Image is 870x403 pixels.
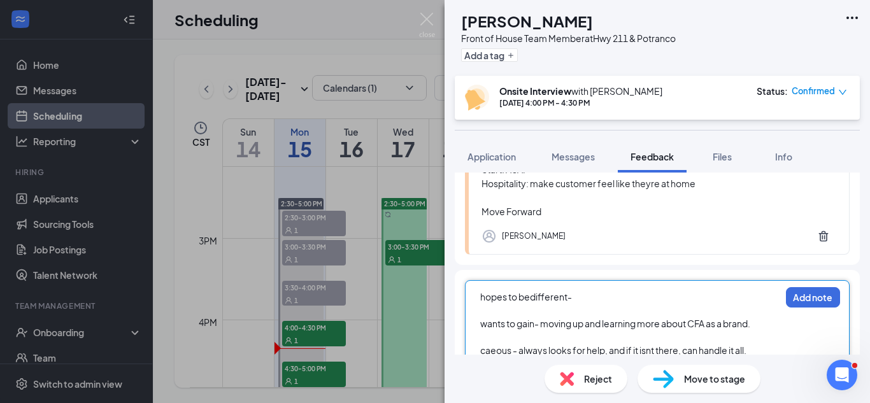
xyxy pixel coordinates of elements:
[480,318,750,329] span: wants to gain- moving up and learning more about CFA as a brand.
[792,85,835,97] span: Confirmed
[499,85,662,97] div: with [PERSON_NAME]
[480,291,572,302] span: hopes to bedifferent-
[552,151,595,162] span: Messages
[838,88,847,97] span: down
[827,360,857,390] iframe: Intercom live chat
[684,372,745,386] span: Move to stage
[507,52,515,59] svg: Plus
[467,151,516,162] span: Application
[502,230,566,243] div: [PERSON_NAME]
[757,85,788,97] div: Status :
[817,230,830,243] svg: Trash
[811,223,836,249] button: Trash
[480,344,746,356] span: caeous - always looks for help, and if it isnt there, can handle it all.
[461,48,518,62] button: PlusAdd a tag
[584,372,612,386] span: Reject
[461,32,676,45] div: Front of House Team Member at Hwy 211 & Potranco
[499,97,662,108] div: [DATE] 4:00 PM - 4:30 PM
[786,287,840,308] button: Add note
[713,151,732,162] span: Files
[775,151,792,162] span: Info
[461,10,593,32] h1: [PERSON_NAME]
[631,151,674,162] span: Feedback
[499,85,571,97] b: Onsite Interview
[845,10,860,25] svg: Ellipses
[481,229,497,244] svg: Profile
